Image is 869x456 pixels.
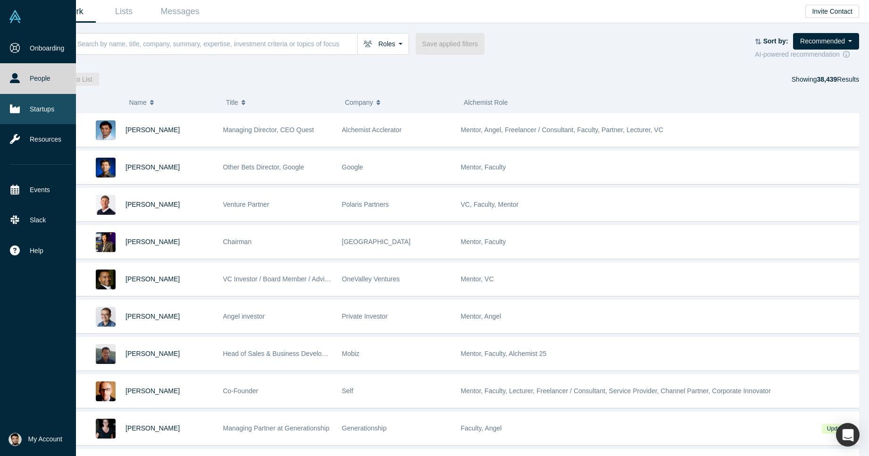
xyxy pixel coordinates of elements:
span: Mentor, Faculty, Lecturer, Freelancer / Consultant, Service Provider, Channel Partner, Corporate ... [461,387,771,395]
span: Alchemist Acclerator [342,126,402,134]
button: Name [129,93,216,112]
div: AI-powered recommendation [755,50,859,59]
input: Search by name, title, company, summary, expertise, investment criteria or topics of focus [76,33,357,55]
span: Updated [822,424,853,434]
img: Steven Kan's Profile Image [96,158,116,177]
button: Invite Contact [805,5,859,18]
a: [PERSON_NAME] [125,350,180,357]
img: Robert Winder's Profile Image [96,381,116,401]
img: Timothy Chou's Profile Image [96,232,116,252]
span: Title [226,93,238,112]
span: Polaris Partners [342,201,389,208]
img: Juan Scarlett's Profile Image [96,270,116,289]
span: Venture Partner [223,201,269,208]
span: Mentor, Faculty, Alchemist 25 [461,350,547,357]
span: Co-Founder [223,387,259,395]
a: [PERSON_NAME] [125,201,180,208]
a: [PERSON_NAME] [125,126,180,134]
button: Title [226,93,335,112]
a: Messages [152,0,208,23]
strong: 38,439 [817,76,837,83]
span: [GEOGRAPHIC_DATA] [342,238,411,245]
a: [PERSON_NAME] [125,238,180,245]
img: Gnani Palanikumar's Profile Image [96,120,116,140]
span: Angel investor [223,312,265,320]
a: [PERSON_NAME] [125,163,180,171]
button: Add to List [55,73,99,86]
span: Mentor, Faculty [461,238,506,245]
div: Showing [792,73,859,86]
a: [PERSON_NAME] [125,312,180,320]
strong: Sort by: [763,37,788,45]
span: My Account [28,434,62,444]
button: Roles [357,33,409,55]
span: Results [817,76,859,83]
button: Save applied filters [416,33,485,55]
span: Mentor, Angel, Freelancer / Consultant, Faculty, Partner, Lecturer, VC [461,126,663,134]
button: Company [345,93,454,112]
span: Help [30,246,43,256]
span: Mentor, VC [461,275,494,283]
span: Self [342,387,353,395]
img: Michael Chang's Profile Image [96,344,116,364]
a: [PERSON_NAME] [125,387,180,395]
span: Managing Director, CEO Quest [223,126,314,134]
button: Recommended [793,33,859,50]
span: Head of Sales & Business Development (interim) [223,350,366,357]
span: Name [129,93,146,112]
span: Company [345,93,373,112]
span: Private Investor [342,312,388,320]
span: Other Bets Director, Google [223,163,304,171]
span: Mobiz [342,350,359,357]
a: [PERSON_NAME] [125,275,180,283]
button: My Account [8,433,62,446]
span: Generationship [342,424,387,432]
span: OneValley Ventures [342,275,400,283]
img: Mher Matevosyan's Account [8,433,22,446]
a: [PERSON_NAME] [125,424,180,432]
img: Rachel Chalmers's Profile Image [96,419,116,439]
img: Gary Swart's Profile Image [96,195,116,215]
span: Mentor, Angel [461,312,501,320]
span: VC Investor / Board Member / Advisor [223,275,334,283]
span: Alchemist Role [464,99,508,106]
span: Managing Partner at Generationship [223,424,330,432]
span: Mentor, Faculty [461,163,506,171]
span: Google [342,163,363,171]
img: Alchemist Vault Logo [8,10,22,23]
a: Lists [96,0,152,23]
img: Danny Chee's Profile Image [96,307,116,327]
span: Faculty, Angel [461,424,502,432]
span: VC, Faculty, Mentor [461,201,519,208]
span: Chairman [223,238,252,245]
